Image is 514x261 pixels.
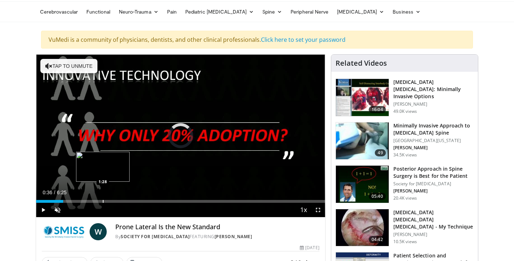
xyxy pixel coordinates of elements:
p: 34.5K views [393,152,417,158]
span: 49 [375,149,385,156]
a: Peripheral Nerve [286,5,333,19]
img: image.jpeg [76,152,130,182]
h4: Related Videos [336,59,387,67]
span: / [54,190,55,195]
h3: [MEDICAL_DATA] [MEDICAL_DATA]: Minimally Invasive Options [393,79,474,100]
span: 6:25 [57,190,66,195]
a: 04:42 [MEDICAL_DATA] [MEDICAL_DATA] [MEDICAL_DATA] - My Technique [PERSON_NAME] 10.5K views [336,209,474,247]
button: Unmute [50,203,65,217]
span: 16:04 [369,106,386,113]
a: 05:40 Posterior Approach in Spine Surgery is Best for the Patient Society for [MEDICAL_DATA] [PER... [336,165,474,203]
button: Tap to unmute [40,59,97,73]
video-js: Video Player [36,55,325,217]
a: Neuro-Trauma [115,5,163,19]
a: Pain [163,5,181,19]
h3: Posterior Approach in Spine Surgery is Best for the Patient [393,165,474,180]
a: Business [388,5,425,19]
h3: Minimally Invasive Approach to [MEDICAL_DATA] Spine [393,122,474,136]
a: W [90,223,107,240]
p: [PERSON_NAME] [393,232,474,237]
div: Progress Bar [36,200,325,203]
a: Click here to set your password [261,36,346,44]
button: Fullscreen [311,203,325,217]
img: 38787_0000_3.png.150x105_q85_crop-smart_upscale.jpg [336,122,389,160]
a: Society for [MEDICAL_DATA] [121,234,190,240]
p: [GEOGRAPHIC_DATA][US_STATE] [393,138,474,144]
p: 20.4K views [393,195,417,201]
button: Play [36,203,50,217]
p: [PERSON_NAME] [393,101,474,107]
a: Cerebrovascular [36,5,82,19]
p: [PERSON_NAME] [393,145,474,151]
p: Society for [MEDICAL_DATA] [393,181,474,187]
h4: Prone Lateral Is the New Standard [115,223,319,231]
button: Playback Rate [297,203,311,217]
p: 10.5K views [393,239,417,245]
span: 04:42 [369,236,386,243]
a: [MEDICAL_DATA] [333,5,388,19]
a: 16:04 [MEDICAL_DATA] [MEDICAL_DATA]: Minimally Invasive Options [PERSON_NAME] 49.0K views [336,79,474,116]
span: 05:40 [369,193,386,200]
div: VuMedi is a community of physicians, dentists, and other clinical professionals. [41,31,473,49]
a: Pediatric [MEDICAL_DATA] [181,5,258,19]
a: [PERSON_NAME] [215,234,252,240]
img: gaffar_3.png.150x105_q85_crop-smart_upscale.jpg [336,209,389,246]
a: Functional [82,5,115,19]
img: 9f1438f7-b5aa-4a55-ab7b-c34f90e48e66.150x105_q85_crop-smart_upscale.jpg [336,79,389,116]
p: [PERSON_NAME] [393,188,474,194]
img: 3b6f0384-b2b2-4baa-b997-2e524ebddc4b.150x105_q85_crop-smart_upscale.jpg [336,166,389,203]
div: [DATE] [300,245,319,251]
h3: [MEDICAL_DATA] [MEDICAL_DATA] [MEDICAL_DATA] - My Technique [393,209,474,230]
div: By FEATURING [115,234,319,240]
p: 49.0K views [393,109,417,114]
a: 49 Minimally Invasive Approach to [MEDICAL_DATA] Spine [GEOGRAPHIC_DATA][US_STATE] [PERSON_NAME] ... [336,122,474,160]
img: Society for Minimally Invasive Spine Surgery [42,223,87,240]
span: 0:36 [42,190,52,195]
a: Spine [258,5,286,19]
